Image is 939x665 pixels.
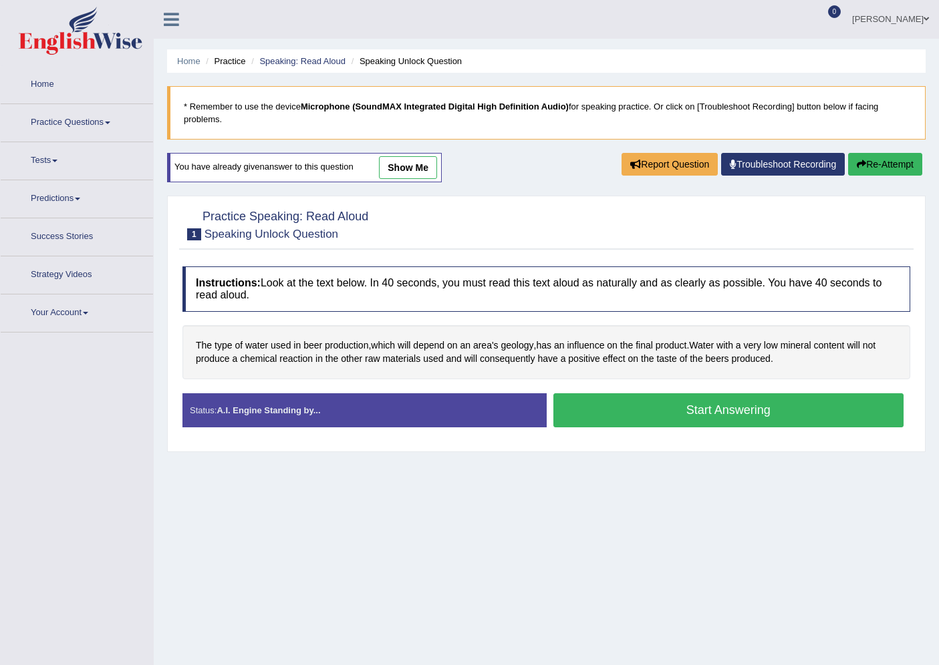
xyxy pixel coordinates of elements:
span: Click to see word definition [460,339,471,353]
span: Click to see word definition [706,352,729,366]
div: Status: [182,393,547,427]
button: Report Question [622,153,718,176]
span: Click to see word definition [245,339,268,353]
strong: A.I. Engine Standing by... [217,405,320,415]
span: Click to see word definition [847,339,859,353]
span: Click to see word definition [382,352,420,366]
span: Click to see word definition [537,352,557,366]
a: Home [177,56,200,66]
a: Success Stories [1,218,153,252]
h4: Look at the text below. In 40 seconds, you must read this text aloud as naturally and as clearly ... [182,266,910,311]
span: 1 [187,228,201,240]
span: Click to see word definition [567,339,604,353]
span: Click to see word definition [473,339,499,353]
a: Tests [1,142,153,176]
span: Click to see word definition [636,339,653,353]
a: Home [1,66,153,99]
span: Click to see word definition [736,339,741,353]
span: Click to see word definition [232,352,237,366]
span: Click to see word definition [240,352,277,366]
span: Click to see word definition [303,339,322,353]
span: Click to see word definition [235,339,243,353]
span: Click to see word definition [680,352,688,366]
span: Click to see word definition [656,339,687,353]
a: Troubleshoot Recording [721,153,845,176]
span: Click to see word definition [365,352,380,366]
span: Click to see word definition [341,352,362,366]
small: Speaking Unlock Question [205,228,338,240]
span: Click to see word definition [561,352,566,366]
span: Click to see word definition [325,352,338,366]
a: show me [379,156,437,179]
h2: Practice Speaking: Read Aloud [182,207,368,240]
span: Click to see word definition [371,339,395,353]
span: Click to see word definition [271,339,291,353]
span: Click to see word definition [656,352,676,366]
a: Speaking: Read Aloud [259,56,346,66]
span: Click to see word definition [764,339,778,353]
span: Click to see word definition [690,352,702,366]
button: Re-Attempt [848,153,922,176]
span: Click to see word definition [446,352,461,366]
span: Click to see word definition [536,339,551,353]
span: Click to see word definition [863,339,876,353]
span: Click to see word definition [689,339,714,353]
span: Click to see word definition [603,352,626,366]
span: Click to see word definition [215,339,232,353]
span: Click to see word definition [568,352,599,366]
a: Your Account [1,294,153,328]
li: Practice [203,55,245,67]
span: Click to see word definition [716,339,733,353]
a: Practice Questions [1,104,153,138]
b: Microphone (SoundMAX Integrated Digital High Definition Audio) [301,101,569,112]
blockquote: * Remember to use the device for speaking practice. Or click on [Troubleshoot Recording] button b... [167,86,926,140]
b: Instructions: [196,277,261,288]
span: Click to see word definition [607,339,618,353]
span: Click to see word definition [196,352,230,366]
span: 0 [828,5,841,18]
span: Click to see word definition [814,339,845,353]
span: Click to see word definition [279,352,313,366]
span: Click to see word definition [732,352,771,366]
span: Click to see word definition [398,339,410,353]
span: Click to see word definition [413,339,444,353]
li: Speaking Unlock Question [348,55,462,67]
a: Strategy Videos [1,256,153,290]
span: Click to see word definition [293,339,301,353]
span: Click to see word definition [325,339,368,353]
span: Click to see word definition [464,352,477,366]
a: Predictions [1,180,153,214]
span: Click to see word definition [620,339,633,353]
div: You have already given answer to this question [167,153,442,182]
span: Click to see word definition [628,352,639,366]
span: Click to see word definition [554,339,565,353]
span: Click to see word definition [196,339,212,353]
span: Click to see word definition [423,352,443,366]
span: Click to see word definition [447,339,458,353]
button: Start Answering [553,393,904,427]
span: Click to see word definition [781,339,811,353]
span: Click to see word definition [744,339,761,353]
span: Click to see word definition [480,352,535,366]
span: Click to see word definition [501,339,534,353]
div: , , . . [182,325,910,379]
span: Click to see word definition [315,352,323,366]
span: Click to see word definition [641,352,654,366]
